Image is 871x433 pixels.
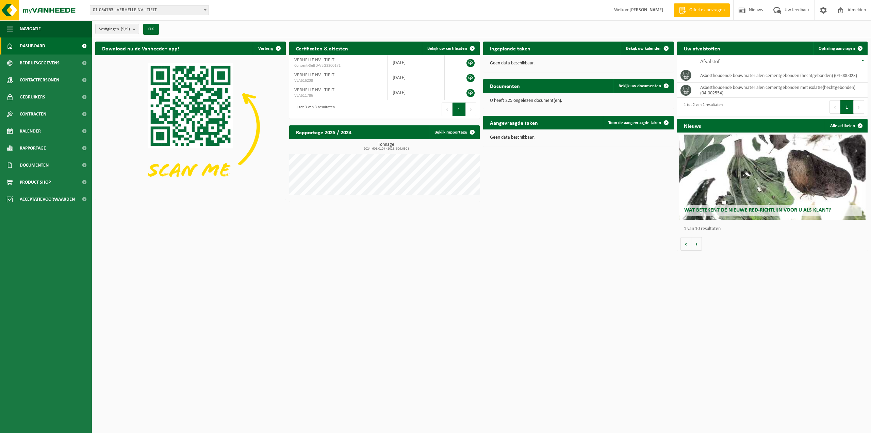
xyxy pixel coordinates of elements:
td: asbesthoudende bouwmaterialen cementgebonden met isolatie(hechtgebonden) (04-002554) [695,83,868,98]
span: 01-054763 - VERHELLE NV - TIELT [90,5,209,15]
td: asbesthoudende bouwmaterialen cementgebonden (hechtgebonden) (04-000023) [695,68,868,83]
span: Ophaling aanvragen [819,46,855,51]
span: Acceptatievoorwaarden [20,191,75,208]
span: Bekijk uw kalender [626,46,661,51]
button: 1 [840,100,854,114]
span: Wat betekent de nieuwe RED-richtlijn voor u als klant? [684,207,831,213]
span: Kalender [20,123,41,140]
span: Afvalstof [700,59,720,64]
h2: Aangevraagde taken [483,116,545,129]
span: Verberg [258,46,273,51]
a: Ophaling aanvragen [813,42,867,55]
span: Dashboard [20,37,45,55]
button: Volgende [691,237,702,251]
span: VERHELLE NV - TIELT [294,88,334,93]
a: Bekijk uw documenten [613,79,673,93]
h2: Uw afvalstoffen [677,42,727,55]
p: Geen data beschikbaar. [490,135,667,140]
button: Vestigingen(9/9) [95,24,139,34]
h2: Download nu de Vanheede+ app! [95,42,186,55]
a: Wat betekent de nieuwe RED-richtlijn voor u als klant? [679,135,866,220]
button: Vorige [680,237,691,251]
td: [DATE] [388,85,445,100]
a: Toon de aangevraagde taken [603,116,673,129]
span: Documenten [20,157,49,174]
span: Consent-SelfD-VEG2200171 [294,63,382,68]
a: Bekijk rapportage [429,125,479,139]
span: Offerte aanvragen [688,7,726,14]
span: VLA611786 [294,93,382,98]
span: Bekijk uw documenten [619,84,661,88]
span: Bekijk uw certificaten [427,46,467,51]
span: Rapportage [20,140,46,157]
button: Verberg [253,42,285,55]
h2: Certificaten & attesten [289,42,355,55]
a: Offerte aanvragen [674,3,730,17]
h2: Nieuws [677,119,708,132]
span: VLA616238 [294,78,382,83]
count: (9/9) [121,27,130,31]
span: VERHELLE NV - TIELT [294,73,334,78]
p: Geen data beschikbaar. [490,61,667,66]
div: 1 tot 2 van 2 resultaten [680,99,723,114]
span: Navigatie [20,20,41,37]
h2: Rapportage 2025 / 2024 [289,125,358,139]
span: Bedrijfsgegevens [20,55,60,72]
span: Product Shop [20,174,51,191]
button: 1 [453,103,466,116]
a: Bekijk uw kalender [621,42,673,55]
p: 1 van 10 resultaten [684,227,864,231]
span: Toon de aangevraagde taken [608,121,661,125]
span: Vestigingen [99,24,130,34]
span: Contracten [20,106,46,123]
td: [DATE] [388,55,445,70]
td: [DATE] [388,70,445,85]
span: VERHELLE NV - TIELT [294,58,334,63]
span: Contactpersonen [20,72,59,89]
button: Previous [829,100,840,114]
button: Next [854,100,864,114]
button: OK [143,24,159,35]
a: Bekijk uw certificaten [422,42,479,55]
strong: [PERSON_NAME] [629,7,663,13]
div: 1 tot 3 van 3 resultaten [293,102,335,117]
h2: Ingeplande taken [483,42,537,55]
span: 2024: 601,010 t - 2025: 309,030 t [293,147,480,151]
h3: Tonnage [293,142,480,151]
a: Alle artikelen [825,119,867,133]
h2: Documenten [483,79,527,92]
button: Previous [442,103,453,116]
img: Download de VHEPlus App [95,55,286,198]
span: Gebruikers [20,89,45,106]
p: U heeft 225 ongelezen document(en). [490,98,667,103]
button: Next [466,103,476,116]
